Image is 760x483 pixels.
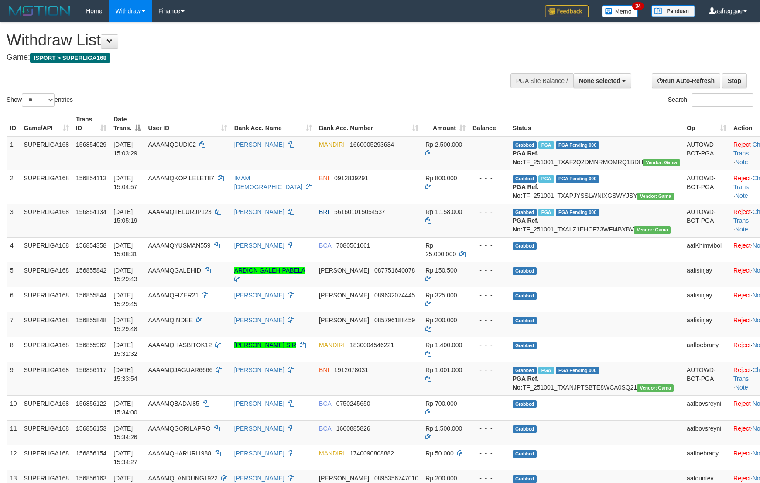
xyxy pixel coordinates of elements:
span: Grabbed [513,242,537,250]
img: Button%20Memo.svg [602,5,638,17]
span: Copy 087751640078 to clipboard [374,267,415,274]
th: Status [509,111,683,136]
span: Rp 700.000 [425,400,457,407]
span: Grabbed [513,450,537,458]
a: [PERSON_NAME] [234,366,284,373]
th: Game/API: activate to sort column ascending [21,111,73,136]
span: [DATE] 15:29:43 [113,267,137,283]
span: MANDIRI [319,450,345,457]
td: SUPERLIGA168 [21,136,73,170]
span: Grabbed [513,425,537,433]
span: Grabbed [513,141,537,149]
span: AAAAMQHARURI1988 [148,450,211,457]
td: 10 [7,395,21,420]
span: Grabbed [513,475,537,483]
span: BCA [319,425,331,432]
td: aafKhimvibol [683,237,730,262]
span: [DATE] 15:04:57 [113,175,137,190]
td: SUPERLIGA168 [21,237,73,262]
span: [DATE] 15:31:32 [113,342,137,357]
div: - - - [472,474,506,483]
td: SUPERLIGA168 [21,312,73,337]
span: AAAAMQLANDUNG1922 [148,475,218,482]
span: AAAAMQKOPILELET87 [148,175,214,182]
span: [DATE] 15:34:26 [113,425,137,441]
span: Marked by aafsoycanthlai [538,141,554,149]
a: Reject [733,242,751,249]
div: - - - [472,449,506,458]
span: AAAAMQYUSMAN559 [148,242,210,249]
span: [PERSON_NAME] [319,475,369,482]
td: AUTOWD-BOT-PGA [683,362,730,395]
span: Grabbed [513,317,537,324]
span: 156856122 [76,400,106,407]
span: 156855844 [76,292,106,299]
div: - - - [472,174,506,183]
span: BNI [319,366,329,373]
div: - - - [472,341,506,349]
td: 8 [7,337,21,362]
a: Reject [733,450,751,457]
span: Copy 1830004546221 to clipboard [350,342,394,348]
span: Copy 1660885826 to clipboard [336,425,370,432]
td: aafloebrany [683,337,730,362]
span: 156855842 [76,267,106,274]
span: AAAAMQGALEHID [148,267,201,274]
span: 156856117 [76,366,106,373]
span: Rp 25.000.000 [425,242,456,258]
span: PGA Pending [556,175,599,183]
span: 156855848 [76,317,106,324]
span: 156854113 [76,175,106,182]
td: SUPERLIGA168 [21,262,73,287]
th: Bank Acc. Name: activate to sort column ascending [231,111,315,136]
span: None selected [579,77,620,84]
td: AUTOWD-BOT-PGA [683,136,730,170]
span: BCA [319,400,331,407]
a: Reject [733,141,751,148]
span: AAAAMQFIZER21 [148,292,199,299]
span: ISPORT > SUPERLIGA168 [30,53,110,63]
td: aafbovsreyni [683,395,730,420]
span: 156855962 [76,342,106,348]
span: Rp 150.500 [425,267,457,274]
td: aafisinjay [683,312,730,337]
td: SUPERLIGA168 [21,287,73,312]
span: Copy 1912678031 to clipboard [334,366,368,373]
span: Vendor URL: https://trx31.1velocity.biz [634,226,671,234]
a: [PERSON_NAME] [234,450,284,457]
span: Copy 0750245650 to clipboard [336,400,370,407]
div: - - - [472,424,506,433]
span: [DATE] 15:34:27 [113,450,137,466]
span: Rp 325.000 [425,292,457,299]
span: [PERSON_NAME] [319,317,369,324]
td: aafisinjay [683,287,730,312]
div: - - - [472,291,506,300]
span: Vendor URL: https://trx31.1velocity.biz [643,159,680,166]
img: MOTION_logo.png [7,4,73,17]
div: - - - [472,140,506,149]
span: Grabbed [513,175,537,183]
span: Vendor URL: https://trx31.1velocity.biz [637,193,674,200]
a: Reject [733,366,751,373]
td: 9 [7,362,21,395]
span: [DATE] 15:33:54 [113,366,137,382]
img: Feedback.jpg [545,5,589,17]
span: Rp 200.000 [425,317,457,324]
span: PGA Pending [556,367,599,374]
label: Search: [668,93,753,107]
span: MANDIRI [319,342,345,348]
a: [PERSON_NAME] [234,475,284,482]
th: Balance [469,111,509,136]
span: AAAAMQHASBITOK12 [148,342,212,348]
span: [PERSON_NAME] [319,292,369,299]
a: Reject [733,267,751,274]
span: Grabbed [513,209,537,216]
span: Copy 0895356747010 to clipboard [374,475,418,482]
a: [PERSON_NAME] [234,141,284,148]
td: 12 [7,445,21,470]
th: Op: activate to sort column ascending [683,111,730,136]
span: Rp 2.500.000 [425,141,462,148]
td: AUTOWD-BOT-PGA [683,204,730,237]
td: SUPERLIGA168 [21,420,73,445]
td: aafisinjay [683,262,730,287]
